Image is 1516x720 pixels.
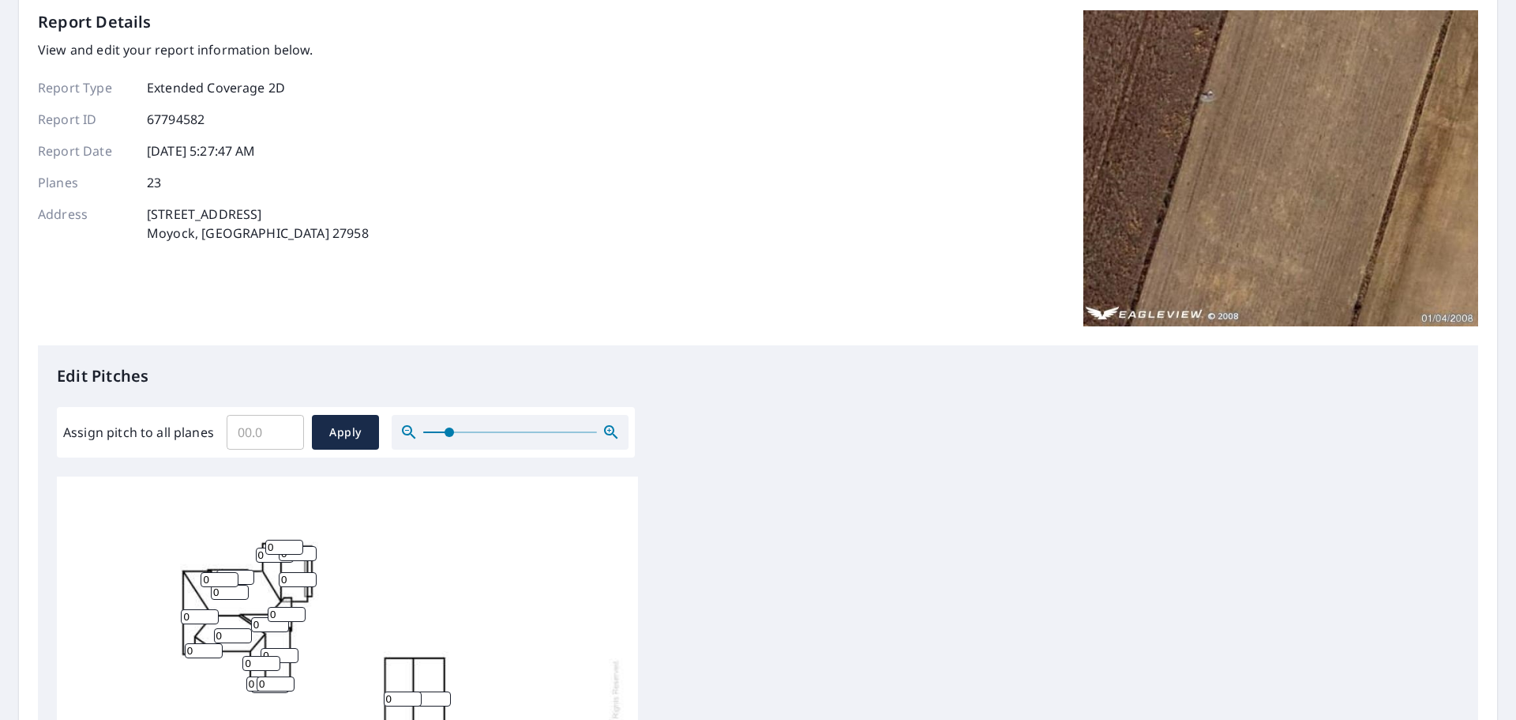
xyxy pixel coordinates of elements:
[38,10,152,34] p: Report Details
[63,423,214,442] label: Assign pitch to all planes
[147,205,369,243] p: [STREET_ADDRESS] Moyock, [GEOGRAPHIC_DATA] 27958
[38,110,133,129] p: Report ID
[227,410,304,454] input: 00.0
[147,173,161,192] p: 23
[312,415,379,450] button: Apply
[38,78,133,97] p: Report Type
[38,173,133,192] p: Planes
[38,205,133,243] p: Address
[147,110,205,129] p: 67794582
[325,423,366,443] span: Apply
[57,364,1459,388] p: Edit Pitches
[147,78,285,97] p: Extended Coverage 2D
[1083,10,1478,326] img: Top image
[147,141,256,160] p: [DATE] 5:27:47 AM
[38,40,369,59] p: View and edit your report information below.
[38,141,133,160] p: Report Date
